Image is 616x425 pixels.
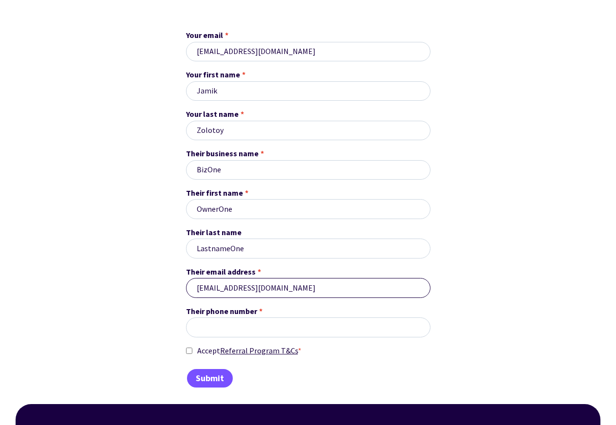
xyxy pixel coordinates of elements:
[197,345,301,357] span: Accept
[186,29,223,42] span: Your email
[186,187,243,200] span: Their first name
[186,226,242,239] span: Their last name
[448,320,616,425] iframe: Chat Widget
[186,108,239,121] span: Your last name
[186,305,257,318] span: Their phone number
[186,266,256,278] span: Their email address
[220,346,298,355] a: Referral Program T&Cs
[186,368,234,388] input: Submit
[186,148,259,160] span: Their business name
[186,69,240,81] span: Your first name
[186,345,192,357] input: AcceptReferral Program T&Cs*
